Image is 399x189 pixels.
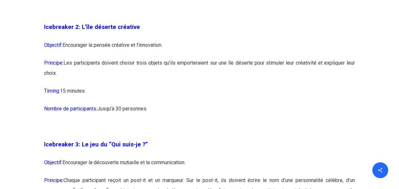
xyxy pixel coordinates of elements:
[44,88,60,94] span: Timing:
[44,106,97,112] span: Nombre de participants:
[44,104,355,122] p: Jusqu’à 30 personnes.
[44,159,63,165] span: Objectif:
[44,60,63,66] span: Principe:
[44,157,355,175] p: Encourager la découverte mutuelle et la communication.
[44,141,148,148] span: Icebreaker 3: Le jeu du “Qui suis-je ?”
[44,177,63,183] span: Principe:
[44,24,140,31] span: Icebreaker 2: L’île déserte créative
[44,40,355,58] p: Encourager la pensée créative et l’innovation.
[44,86,355,104] p: 15 minutes
[44,42,63,48] span: Objectif:
[44,58,355,86] p: Les participants doivent choisir trois objets qu’ils emporteraient sur une île déserte pour stimu...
